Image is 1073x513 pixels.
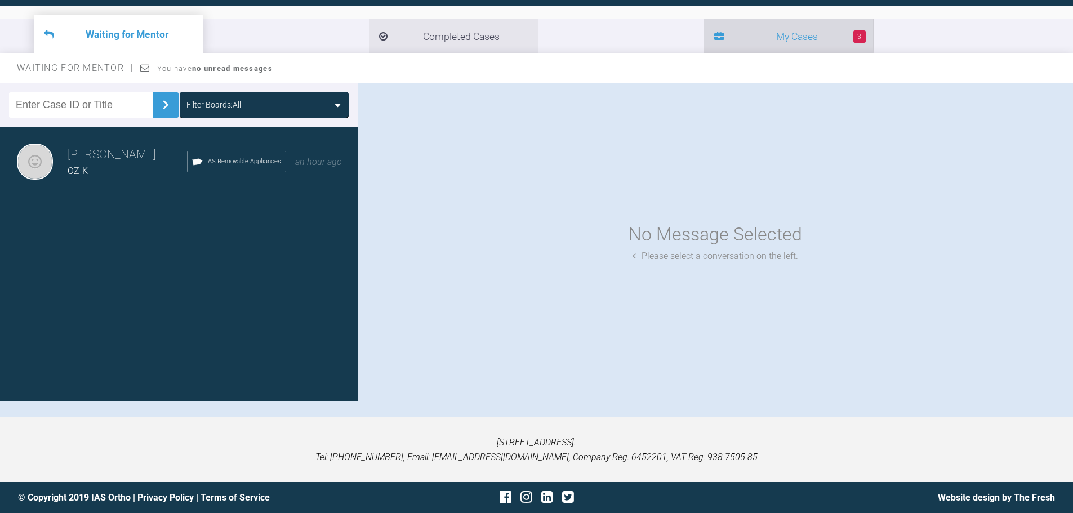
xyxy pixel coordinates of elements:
a: Privacy Policy [137,492,194,503]
h3: [PERSON_NAME] [68,145,187,164]
span: You have [157,64,273,73]
img: chevronRight.28bd32b0.svg [157,96,175,114]
span: an hour ago [295,157,342,167]
div: © Copyright 2019 IAS Ortho | | [18,490,364,505]
div: No Message Selected [629,220,802,249]
div: Please select a conversation on the left. [633,249,798,264]
img: Stephen Davies [17,144,53,180]
a: Website design by The Fresh [938,492,1055,503]
li: Waiting for Mentor [34,15,203,53]
div: Filter Boards: All [186,99,241,111]
p: [STREET_ADDRESS]. Tel: [PHONE_NUMBER], Email: [EMAIL_ADDRESS][DOMAIN_NAME], Company Reg: 6452201,... [18,435,1055,464]
li: Completed Cases [369,19,538,53]
li: My Cases [704,19,873,53]
span: 3 [853,30,866,43]
span: OZ-K [68,166,88,176]
span: Waiting for Mentor [17,63,133,73]
strong: no unread messages [192,64,273,73]
a: Terms of Service [201,492,270,503]
span: IAS Removable Appliances [206,157,281,167]
input: Enter Case ID or Title [9,92,153,118]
